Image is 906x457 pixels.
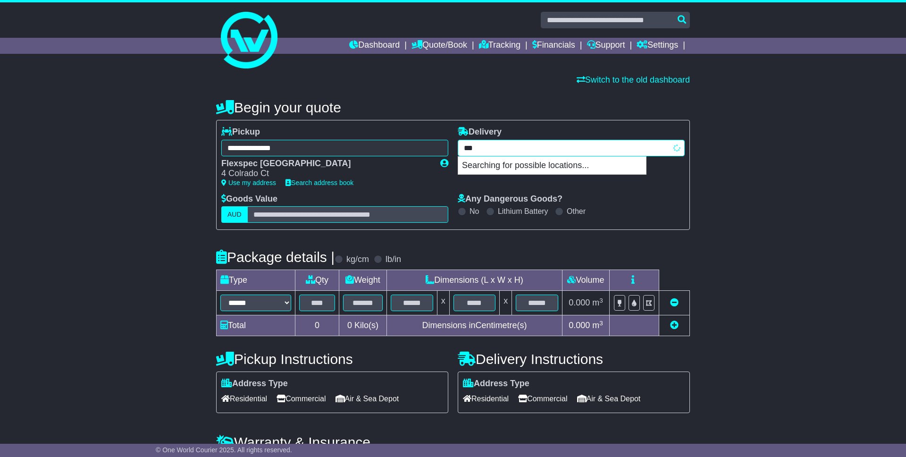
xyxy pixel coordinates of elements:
[532,38,575,54] a: Financials
[339,315,387,336] td: Kilo(s)
[216,100,690,115] h4: Begin your quote
[386,254,401,265] label: lb/in
[349,38,400,54] a: Dashboard
[216,434,690,450] h4: Warranty & Insurance
[217,270,295,291] td: Type
[569,321,590,330] span: 0.000
[25,25,104,32] div: Domain: [DOMAIN_NAME]
[386,270,562,291] td: Dimensions (L x W x H)
[221,179,276,186] a: Use my address
[95,59,103,67] img: tab_keywords_by_traffic_grey.svg
[15,15,23,23] img: logo_orange.svg
[221,391,267,406] span: Residential
[336,391,399,406] span: Air & Sea Depot
[347,321,352,330] span: 0
[221,159,431,169] div: Flexspec [GEOGRAPHIC_DATA]
[592,298,603,307] span: m
[599,297,603,304] sup: 3
[458,127,502,137] label: Delivery
[463,391,509,406] span: Residential
[670,321,679,330] a: Add new item
[38,60,84,67] div: Domain Overview
[106,60,156,67] div: Keywords by Traffic
[670,298,679,307] a: Remove this item
[577,391,641,406] span: Air & Sea Depot
[221,127,260,137] label: Pickup
[458,157,646,175] p: Searching for possible locations...
[346,254,369,265] label: kg/cm
[339,270,387,291] td: Weight
[567,207,586,216] label: Other
[411,38,467,54] a: Quote/Book
[577,75,690,85] a: Switch to the old dashboard
[217,315,295,336] td: Total
[569,298,590,307] span: 0.000
[386,315,562,336] td: Dimensions in Centimetre(s)
[221,206,248,223] label: AUD
[458,140,685,156] typeahead: Please provide city
[216,351,448,367] h4: Pickup Instructions
[637,38,678,54] a: Settings
[458,194,562,204] label: Any Dangerous Goods?
[470,207,479,216] label: No
[562,270,609,291] td: Volume
[285,179,353,186] a: Search address book
[15,25,23,32] img: website_grey.svg
[458,351,690,367] h4: Delivery Instructions
[587,38,625,54] a: Support
[221,194,277,204] label: Goods Value
[599,320,603,327] sup: 3
[500,291,512,315] td: x
[498,207,548,216] label: Lithium Battery
[277,391,326,406] span: Commercial
[295,315,339,336] td: 0
[463,379,529,389] label: Address Type
[437,291,449,315] td: x
[26,15,46,23] div: v 4.0.25
[479,38,520,54] a: Tracking
[592,321,603,330] span: m
[295,270,339,291] td: Qty
[518,391,567,406] span: Commercial
[156,446,292,454] span: © One World Courier 2025. All rights reserved.
[27,59,35,67] img: tab_domain_overview_orange.svg
[221,379,288,389] label: Address Type
[221,169,431,179] div: 4 Colrado Ct
[216,249,335,265] h4: Package details |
